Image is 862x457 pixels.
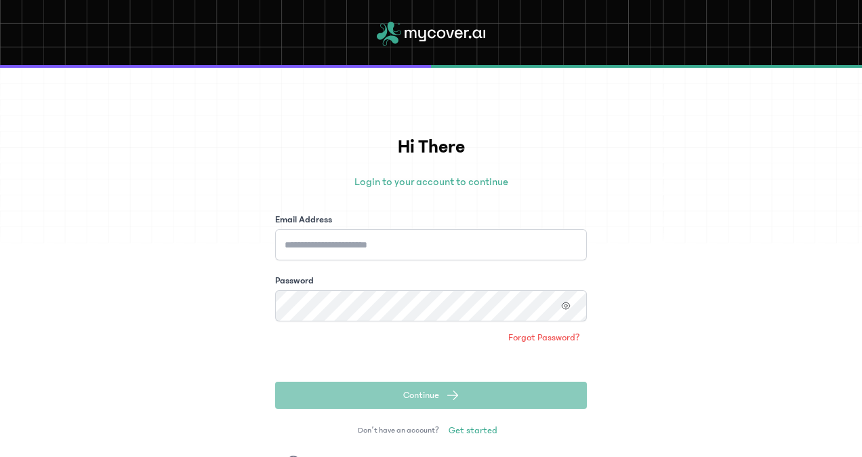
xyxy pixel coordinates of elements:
span: Don’t have an account? [358,425,439,436]
h1: Hi There [275,133,587,161]
label: Password [275,274,314,287]
span: Get started [449,424,497,437]
span: Forgot Password? [508,331,580,344]
p: Login to your account to continue [275,174,587,190]
span: Continue [403,389,439,402]
label: Email Address [275,213,332,226]
a: Forgot Password? [501,327,587,349]
a: Get started [442,420,504,441]
button: Continue [275,382,587,409]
